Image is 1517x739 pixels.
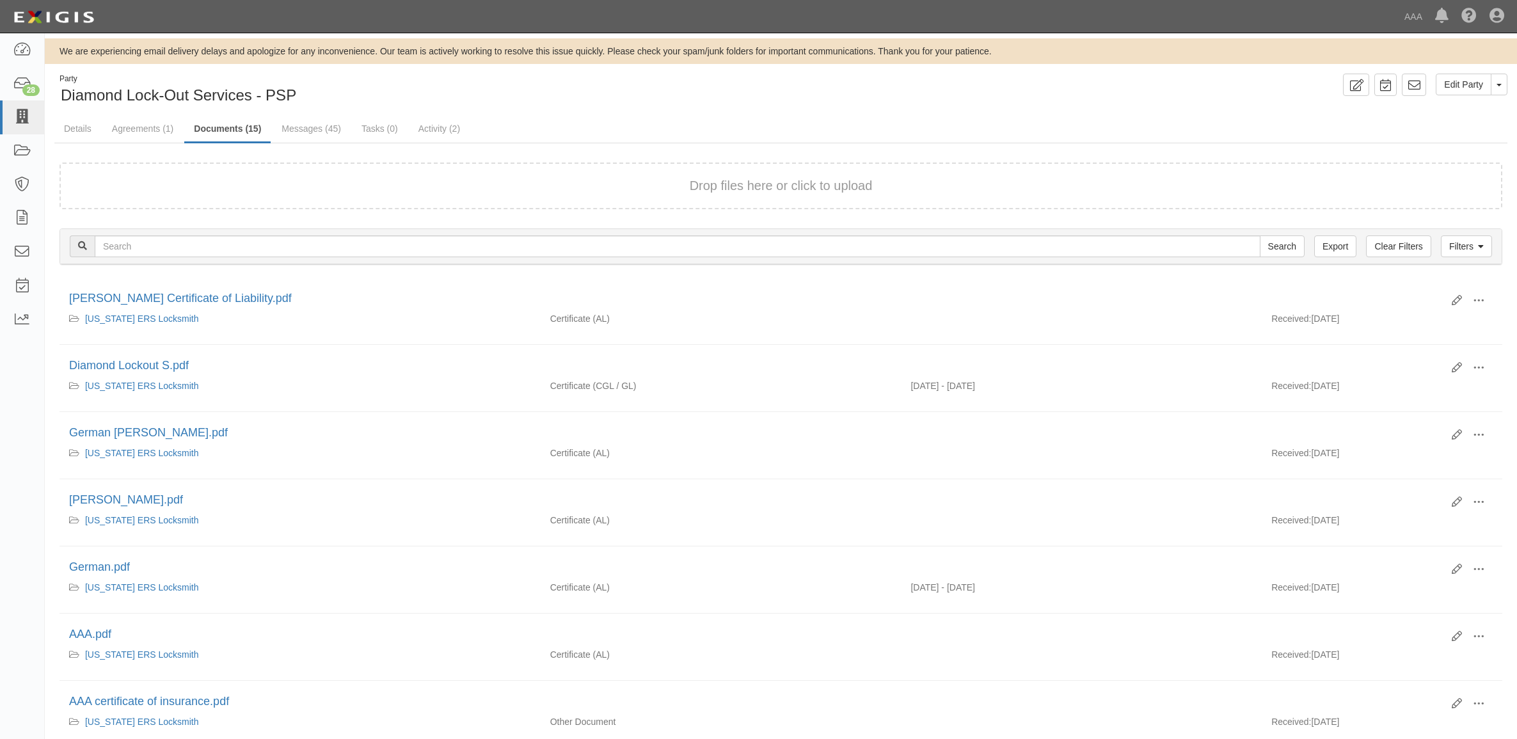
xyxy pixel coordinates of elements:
[901,715,1262,716] div: Effective - Expiration
[22,84,40,96] div: 28
[69,514,531,527] div: California ERS Locksmith
[1262,715,1502,735] div: [DATE]
[95,235,1260,257] input: Search
[184,116,271,143] a: Documents (15)
[69,715,531,728] div: California ERS Locksmith
[901,581,1262,594] div: Effective 01/25/2025 - Expiration 07/25/2025
[1436,74,1491,95] a: Edit Party
[1260,235,1305,257] input: Search
[1271,648,1311,661] p: Received:
[69,492,1442,509] div: Rodriguez.pdf
[69,292,292,305] a: [PERSON_NAME] Certificate of Liability.pdf
[352,116,408,141] a: Tasks (0)
[541,312,901,325] div: Auto Liability
[69,358,1442,374] div: Diamond Lockout S.pdf
[10,6,98,29] img: logo-5460c22ac91f19d4615b14bd174203de0afe785f0fc80cf4dbbc73dc1793850b.png
[69,628,111,640] a: AAA.pdf
[541,447,901,459] div: Auto Liability
[69,312,531,325] div: California ERS Locksmith
[1262,514,1502,533] div: [DATE]
[1262,312,1502,331] div: [DATE]
[541,379,901,392] div: Commercial General Liability / Garage Liability
[85,717,199,727] a: [US_STATE] ERS Locksmith
[1271,715,1311,728] p: Received:
[901,648,1262,649] div: Effective - Expiration
[54,74,772,106] div: Diamond Lock-Out Services - PSP
[60,74,296,84] div: Party
[541,715,901,728] div: Other Document
[69,426,228,439] a: German [PERSON_NAME].pdf
[85,582,199,592] a: [US_STATE] ERS Locksmith
[69,290,1442,307] div: Acord Certificate of Liability.pdf
[54,116,101,141] a: Details
[69,379,531,392] div: California ERS Locksmith
[901,379,1262,392] div: Effective 04/12/2025 - Expiration 04/12/2026
[1271,312,1311,325] p: Received:
[1366,235,1431,257] a: Clear Filters
[69,626,1442,643] div: AAA.pdf
[85,314,199,324] a: [US_STATE] ERS Locksmith
[85,515,199,525] a: [US_STATE] ERS Locksmith
[69,447,531,459] div: California ERS Locksmith
[61,86,296,104] span: Diamond Lock-Out Services - PSP
[1271,379,1311,392] p: Received:
[1314,235,1356,257] a: Export
[69,493,183,506] a: [PERSON_NAME].pdf
[1262,379,1502,399] div: [DATE]
[1271,447,1311,459] p: Received:
[1271,581,1311,594] p: Received:
[541,648,901,661] div: Auto Liability
[45,45,1517,58] div: We are experiencing email delivery delays and apologize for any inconvenience. Our team is active...
[69,560,130,573] a: German.pdf
[69,581,531,594] div: California ERS Locksmith
[901,312,1262,313] div: Effective - Expiration
[1262,581,1502,600] div: [DATE]
[1461,9,1477,24] i: Help Center - Complianz
[69,695,229,708] a: AAA certificate of insurance.pdf
[85,381,199,391] a: [US_STATE] ERS Locksmith
[1441,235,1492,257] a: Filters
[102,116,183,141] a: Agreements (1)
[1271,514,1311,527] p: Received:
[1262,648,1502,667] div: [DATE]
[69,694,1442,710] div: AAA certificate of insurance.pdf
[69,648,531,661] div: California ERS Locksmith
[1398,4,1429,29] a: AAA
[69,425,1442,441] div: German Acord.pdf
[409,116,470,141] a: Activity (2)
[85,649,199,660] a: [US_STATE] ERS Locksmith
[541,581,901,594] div: Auto Liability
[85,448,199,458] a: [US_STATE] ERS Locksmith
[690,177,873,195] button: Drop files here or click to upload
[1262,447,1502,466] div: [DATE]
[541,514,901,527] div: Auto Liability
[272,116,351,141] a: Messages (45)
[69,559,1442,576] div: German.pdf
[69,359,189,372] a: Diamond Lockout S.pdf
